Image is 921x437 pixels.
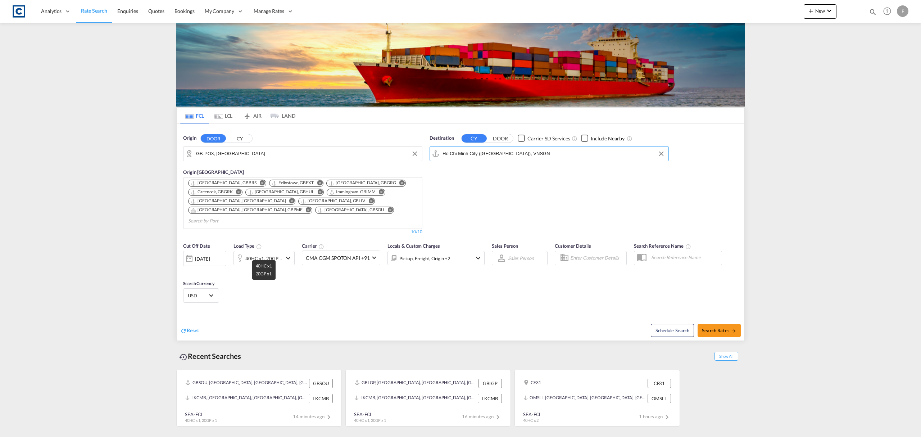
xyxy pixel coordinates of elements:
span: 40HC x 2 [523,418,539,423]
span: Enquiries [117,8,138,14]
span: 40HC x 1, 20GP x 1 [185,418,217,423]
md-icon: Your search will be saved by the below given name [685,244,691,249]
md-input-container: Ho Chi Minh City (Saigon), VNSGN [430,147,668,161]
div: Immingham, GBIMM [329,189,375,195]
md-icon: Unchecked: Search for CY (Container Yard) services for all selected carriers.Checked : Search for... [572,136,577,141]
span: Sales Person [492,243,518,249]
recent-search-card: GBLGP, [GEOGRAPHIC_DATA], [GEOGRAPHIC_DATA], [GEOGRAPHIC_DATA] & [GEOGRAPHIC_DATA], [GEOGRAPHIC_D... [345,370,511,427]
span: Cut Off Date [183,243,210,249]
img: LCL+%26+FCL+BACKGROUND.png [176,23,745,107]
button: Note: By default Schedule search will only considerorigin ports, destination ports and cut off da... [651,324,694,337]
div: GBSOU [309,379,333,388]
md-checkbox: Checkbox No Ink [518,135,570,142]
button: Remove [374,189,385,196]
button: Remove [364,198,375,205]
div: icon-refreshReset [180,327,199,335]
span: Origin [183,135,196,142]
div: Press delete to remove this chip. [301,198,367,204]
span: 1 hours ago [639,414,671,419]
div: 10/10 [411,229,422,235]
button: Remove [383,207,394,214]
div: Hull, GBHUL [248,189,314,195]
md-icon: icon-chevron-right [663,413,671,422]
button: Remove [255,180,266,187]
span: Bookings [174,8,195,14]
div: SEA-FCL [354,411,386,418]
div: OMSLL [648,394,671,403]
input: Enter Customer Details [570,253,624,263]
span: Origin [GEOGRAPHIC_DATA] [183,169,244,175]
div: Help [881,5,897,18]
div: GBLGP, London Gateway Port, United Kingdom, GB & Ireland, Europe [354,379,477,388]
md-icon: icon-refresh [180,328,187,334]
span: Help [881,5,893,17]
input: Search by Port [443,148,665,159]
md-icon: icon-plus 400-fg [807,6,815,15]
md-icon: icon-chevron-right [325,413,333,422]
md-checkbox: Checkbox No Ink [581,135,625,142]
div: Recent Searches [176,348,244,364]
div: Press delete to remove this chip. [191,180,258,186]
md-icon: icon-chevron-down [474,254,482,262]
recent-search-card: GBSOU, [GEOGRAPHIC_DATA], [GEOGRAPHIC_DATA], [GEOGRAPHIC_DATA] & [GEOGRAPHIC_DATA], [GEOGRAPHIC_D... [176,370,342,427]
md-pagination-wrapper: Use the left and right arrow keys to navigate between tabs [180,108,295,123]
span: Analytics [41,8,62,15]
md-datepicker: Select [183,265,189,275]
md-icon: icon-magnify [869,8,877,16]
button: Remove [284,198,295,205]
span: CMA CGM SPOTON API +91 [306,254,370,262]
md-select: Select Currency: $ USDUnited States Dollar [187,290,215,301]
md-tab-item: LCL [209,108,238,123]
span: Carrier [302,243,324,249]
span: 14 minutes ago [293,414,333,419]
span: USD [188,292,208,299]
div: icon-magnify [869,8,877,19]
span: 40HC x 1, 20GP x 1 [354,418,386,423]
div: Felixstowe, GBFXT [272,180,314,186]
div: F [897,5,908,17]
md-input-container: GB-PO3, Portsmouth [183,147,422,161]
div: GBLGP [478,379,502,388]
md-tab-item: LAND [267,108,295,123]
div: Grangemouth, GBGRG [329,180,396,186]
div: Pickup Freight Origin Origin Custom Factory Stuffing [399,253,450,263]
div: Origin DOOR CY GB-PO3, PortsmouthOrigin [GEOGRAPHIC_DATA] Chips container. Use arrow keys to sele... [177,124,744,341]
span: Rate Search [81,8,107,14]
div: [DATE] [195,256,210,262]
md-icon: icon-airplane [243,112,251,117]
button: Remove [395,180,405,187]
span: Show All [714,352,738,361]
div: SEA-FCL [185,411,217,418]
button: Remove [312,180,323,187]
button: Clear Input [409,148,420,159]
div: Press delete to remove this chip. [329,180,398,186]
div: LKCMB, Colombo, Sri Lanka, Indian Subcontinent, Asia Pacific [354,394,476,403]
input: Search by Door [196,148,418,159]
md-icon: icon-information-outline [256,244,262,249]
span: 40HC x1 20GP x1 [256,263,272,276]
div: CF31 [648,379,671,388]
md-icon: icon-chevron-down [825,6,834,15]
input: Search Reference Name [648,252,722,263]
div: Greenock, GBGRK [191,189,233,195]
div: LKCMB [478,394,502,403]
button: DOOR [488,134,513,143]
div: [DATE] [183,251,226,266]
span: Reset [187,327,199,333]
button: DOOR [201,134,226,143]
div: LKCMB, Colombo, Sri Lanka, Indian Subcontinent, Asia Pacific [185,394,307,403]
button: Remove [301,207,312,214]
span: 16 minutes ago [462,414,502,419]
div: Press delete to remove this chip. [329,189,377,195]
div: Carrier SD Services [527,135,570,142]
span: Manage Rates [254,8,284,15]
div: OMSLL, Salalah, Oman, Middle East, Middle East [523,394,646,403]
div: Press delete to remove this chip. [318,207,386,213]
div: CF31 [523,379,541,388]
div: SEA-FCL [523,411,541,418]
recent-search-card: CF31 CF31OMSLL, [GEOGRAPHIC_DATA], [GEOGRAPHIC_DATA], [GEOGRAPHIC_DATA], [GEOGRAPHIC_DATA] OMSLLS... [514,370,680,427]
div: Southampton, GBSOU [318,207,385,213]
button: Remove [313,189,323,196]
div: Press delete to remove this chip. [191,198,287,204]
div: Liverpool, GBLIV [301,198,365,204]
